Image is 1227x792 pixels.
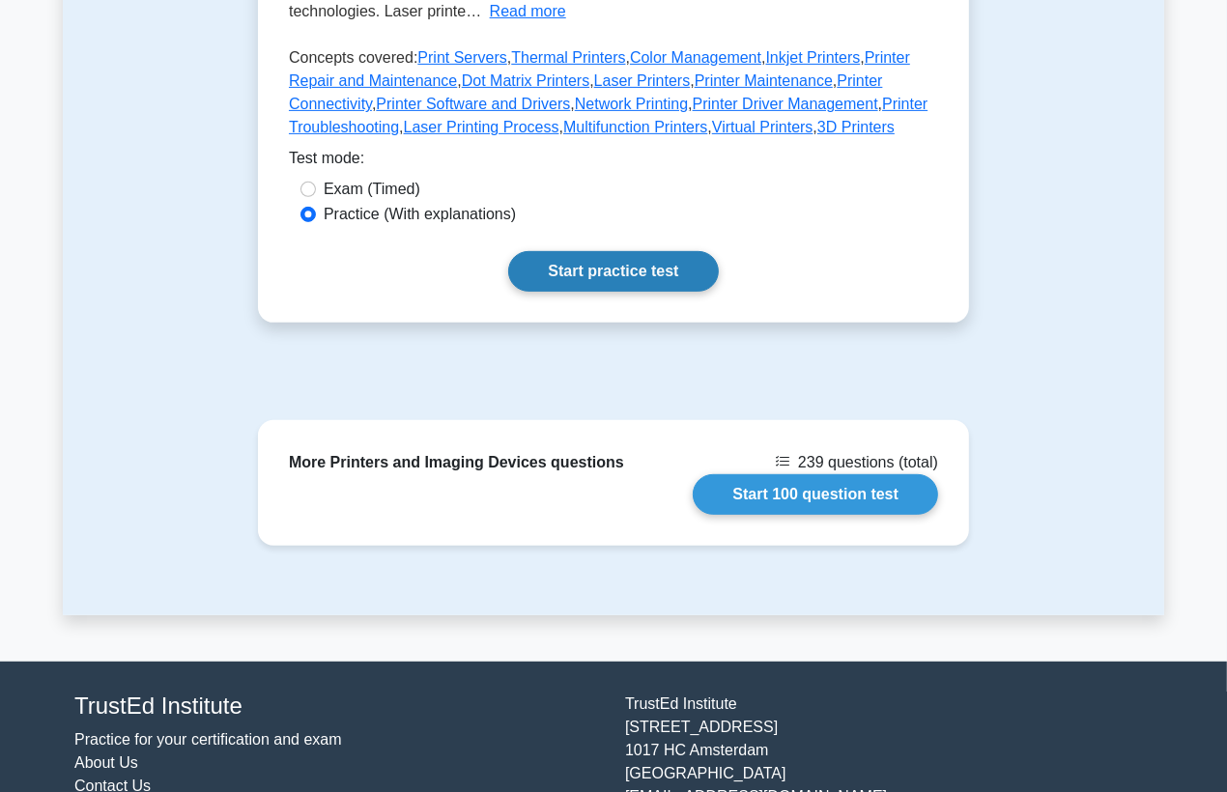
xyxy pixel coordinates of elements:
a: Printer Connectivity [289,72,883,112]
div: Test mode: [289,147,938,178]
a: Printer Software and Drivers [376,96,570,112]
a: Multifunction Printers [563,119,707,135]
a: Network Printing [575,96,688,112]
a: Laser Printers [594,72,691,89]
label: Exam (Timed) [324,178,420,201]
p: Concepts covered: , , , , , , , , , , , , , , , , [289,46,938,147]
label: Practice (With explanations) [324,203,516,226]
a: About Us [74,754,138,771]
a: Printer Repair and Maintenance [289,49,910,89]
a: Start 100 question test [693,474,938,515]
a: Virtual Printers [712,119,813,135]
a: Inkjet Printers [766,49,861,66]
a: Practice for your certification and exam [74,731,342,748]
a: Printer Driver Management [693,96,878,112]
a: Start practice test [508,251,718,292]
a: Thermal Printers [511,49,625,66]
a: Dot Matrix Printers [462,72,589,89]
a: Color Management [630,49,761,66]
a: Printer Maintenance [695,72,833,89]
a: 3D Printers [817,119,895,135]
a: Print Servers [417,49,506,66]
h4: TrustEd Institute [74,693,602,721]
a: Laser Printing Process [404,119,559,135]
